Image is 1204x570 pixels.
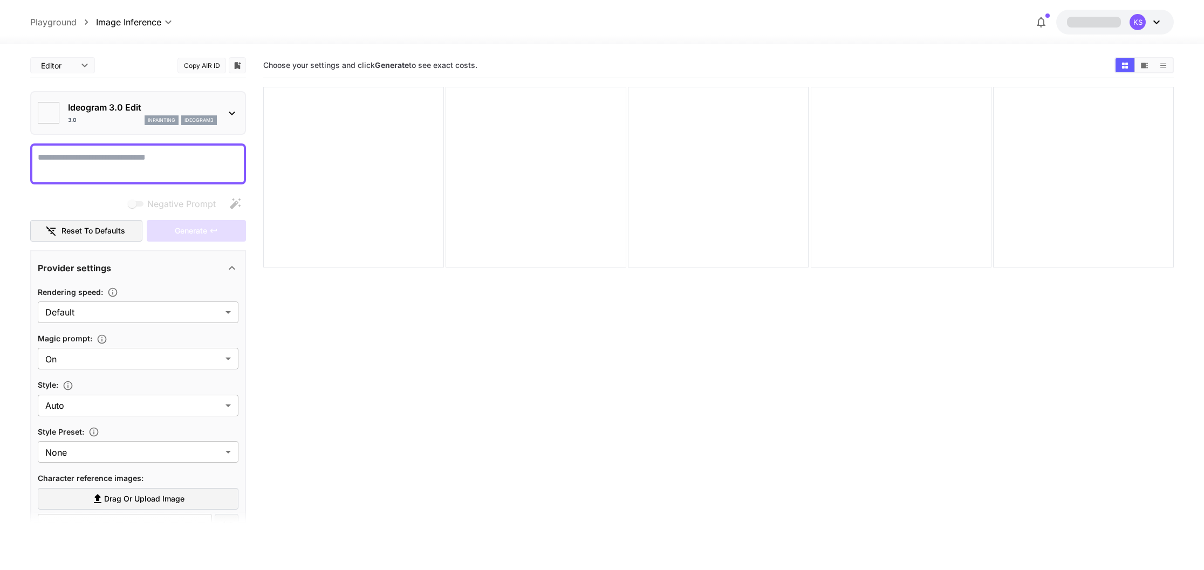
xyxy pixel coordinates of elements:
[45,399,221,412] span: Auto
[1114,57,1174,73] div: Show media in grid viewShow media in video viewShow media in list view
[38,334,92,343] span: Magic prompt :
[38,97,238,129] div: Ideogram 3.0 Edit3.0inpaintingideogram3
[147,197,216,210] span: Negative Prompt
[96,16,161,29] span: Image Inference
[263,60,477,70] span: Choose your settings and click to see exact costs.
[1116,58,1134,72] button: Show media in grid view
[38,380,58,389] span: Style :
[38,473,143,483] span: Character reference images :
[38,427,84,436] span: Style Preset :
[1056,10,1174,35] button: KS
[68,116,77,124] p: 3.0
[45,353,221,366] span: On
[38,262,111,274] p: Provider settings
[38,255,238,281] div: Provider settings
[41,60,74,71] span: Editor
[1154,58,1173,72] button: Show media in list view
[104,492,184,506] span: Drag or upload image
[148,116,175,124] p: inpainting
[232,59,242,72] button: Add to library
[45,306,221,319] span: Default
[68,101,217,114] p: Ideogram 3.0 Edit
[30,16,77,29] a: Playground
[45,446,221,459] span: None
[126,197,224,210] span: Negative prompts are not compatible with the selected model.
[1135,58,1154,72] button: Show media in video view
[375,60,409,70] b: Generate
[184,116,214,124] p: ideogram3
[30,16,96,29] nav: breadcrumb
[1130,14,1146,30] div: KS
[30,220,142,242] button: Reset to defaults
[38,488,238,510] label: Drag or upload image
[177,58,226,73] button: Copy AIR ID
[38,287,103,297] span: Rendering speed :
[147,220,246,242] div: Please upload seed and mask image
